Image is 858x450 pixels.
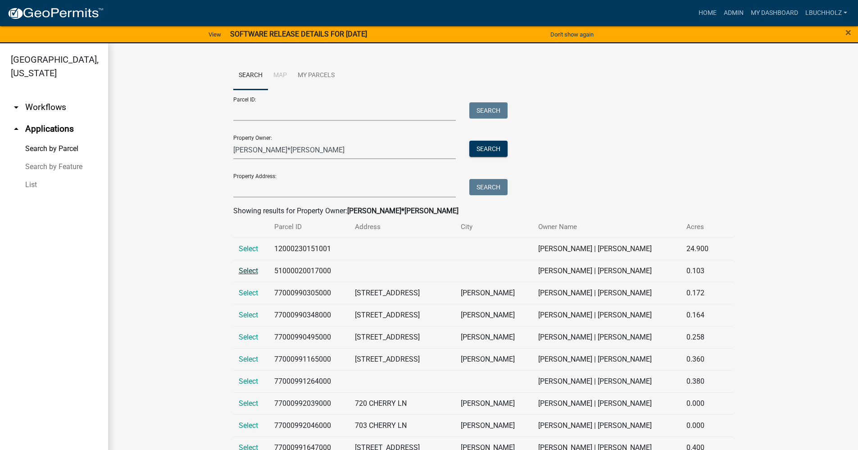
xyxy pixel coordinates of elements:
[681,304,720,326] td: 0.164
[681,260,720,282] td: 0.103
[533,282,681,304] td: [PERSON_NAME] | [PERSON_NAME]
[269,414,350,436] td: 77000992046000
[533,238,681,260] td: [PERSON_NAME] | [PERSON_NAME]
[747,5,802,22] a: My Dashboard
[455,348,533,370] td: [PERSON_NAME]
[239,377,258,386] a: Select
[681,216,720,238] th: Acres
[205,27,225,42] a: View
[350,304,455,326] td: [STREET_ADDRESS]
[269,216,350,238] th: Parcel ID
[533,260,681,282] td: [PERSON_NAME] | [PERSON_NAME]
[239,421,258,430] a: Select
[239,355,258,363] a: Select
[350,348,455,370] td: [STREET_ADDRESS]
[533,216,681,238] th: Owner Name
[469,141,508,157] button: Search
[11,102,22,113] i: arrow_drop_down
[547,27,597,42] button: Don't show again
[269,392,350,414] td: 77000992039000
[533,326,681,348] td: [PERSON_NAME] | [PERSON_NAME]
[455,304,533,326] td: [PERSON_NAME]
[350,326,455,348] td: [STREET_ADDRESS]
[455,414,533,436] td: [PERSON_NAME]
[533,370,681,392] td: [PERSON_NAME] | [PERSON_NAME]
[469,102,508,119] button: Search
[269,304,350,326] td: 77000990348000
[455,326,533,348] td: [PERSON_NAME]
[350,392,455,414] td: 720 CHERRY LN
[350,282,455,304] td: [STREET_ADDRESS]
[233,61,268,90] a: Search
[455,392,533,414] td: [PERSON_NAME]
[269,282,350,304] td: 77000990305000
[845,27,851,38] button: Close
[239,244,258,253] a: Select
[845,26,851,39] span: ×
[233,206,733,216] div: Showing results for Property Owner:
[292,61,340,90] a: My Parcels
[681,392,720,414] td: 0.000
[720,5,747,22] a: Admin
[681,282,720,304] td: 0.172
[269,260,350,282] td: 51000020017000
[455,282,533,304] td: [PERSON_NAME]
[469,179,508,195] button: Search
[695,5,720,22] a: Home
[681,414,720,436] td: 0.000
[533,414,681,436] td: [PERSON_NAME] | [PERSON_NAME]
[350,414,455,436] td: 703 CHERRY LN
[239,266,258,275] a: Select
[533,392,681,414] td: [PERSON_NAME] | [PERSON_NAME]
[269,370,350,392] td: 77000991264000
[533,348,681,370] td: [PERSON_NAME] | [PERSON_NAME]
[239,333,258,341] a: Select
[230,30,367,38] strong: SOFTWARE RELEASE DETAILS FOR [DATE]
[239,311,258,319] a: Select
[347,207,459,215] strong: [PERSON_NAME]*[PERSON_NAME]
[11,124,22,134] i: arrow_drop_up
[239,399,258,408] a: Select
[681,348,720,370] td: 0.360
[802,5,851,22] a: lbuchholz
[681,238,720,260] td: 24.900
[455,216,533,238] th: City
[269,348,350,370] td: 77000991165000
[681,370,720,392] td: 0.380
[350,216,455,238] th: Address
[269,326,350,348] td: 77000990495000
[239,289,258,297] a: Select
[269,238,350,260] td: 12000230151001
[533,304,681,326] td: [PERSON_NAME] | [PERSON_NAME]
[681,326,720,348] td: 0.258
